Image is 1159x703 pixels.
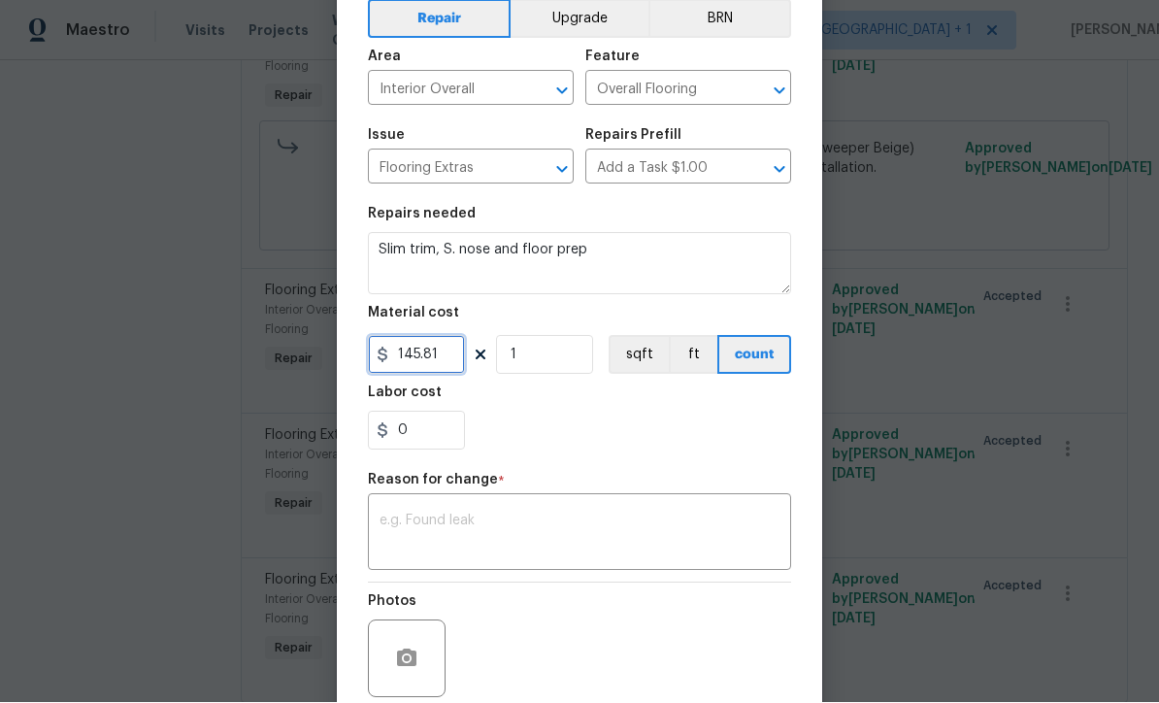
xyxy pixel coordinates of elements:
h5: Repairs Prefill [585,129,681,143]
button: sqft [609,336,669,375]
h5: Repairs needed [368,208,476,221]
button: Open [766,78,793,105]
button: Open [548,78,576,105]
h5: Area [368,50,401,64]
textarea: Slim trim, S. nose and floor prep [368,233,791,295]
h5: Issue [368,129,405,143]
h5: Photos [368,595,416,609]
button: ft [669,336,717,375]
button: Open [548,156,576,184]
button: Open [766,156,793,184]
h5: Labor cost [368,386,442,400]
button: count [717,336,791,375]
h5: Material cost [368,307,459,320]
h5: Reason for change [368,474,498,487]
h5: Feature [585,50,640,64]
